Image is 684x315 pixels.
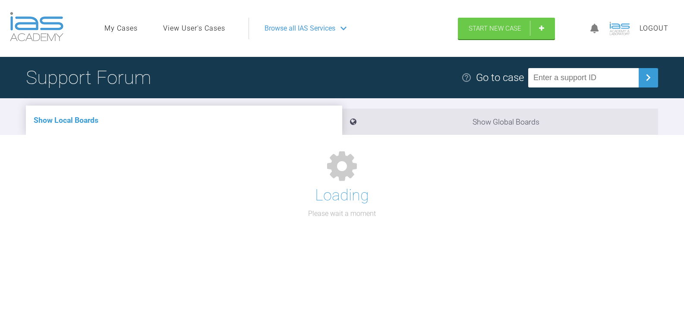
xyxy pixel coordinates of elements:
a: View User's Cases [163,23,225,34]
img: help.e70b9f3d.svg [461,72,472,83]
a: Logout [640,23,668,34]
h1: Loading [315,183,369,208]
img: profile.png [607,16,633,41]
span: Browse all IAS Services [265,23,335,34]
img: chevronRight.28bd32b0.svg [641,71,655,84]
p: Please wait a moment [308,208,376,219]
img: logo-light.3e3ef733.png [10,12,63,41]
h1: Support Forum [26,62,151,93]
li: Show Global Boards [342,109,659,135]
a: My Cases [104,23,138,34]
span: Start New Case [469,25,521,32]
div: Go to case [476,69,524,86]
li: Show Local Boards [26,106,342,135]
input: Enter a support ID [528,68,639,87]
a: Start New Case [458,18,555,39]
